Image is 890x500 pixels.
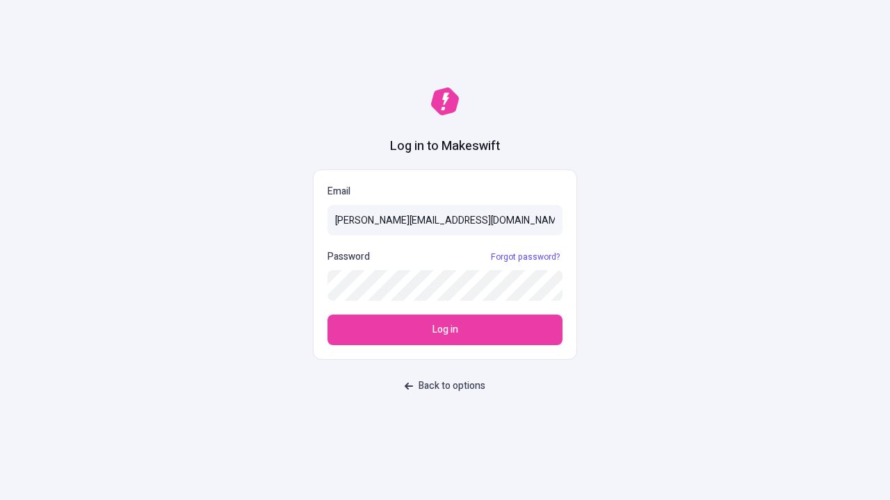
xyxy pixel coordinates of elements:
[327,249,370,265] p: Password
[327,315,563,345] button: Log in
[419,378,485,394] span: Back to options
[390,137,500,156] h1: Log in to Makeswift
[488,251,563,262] a: Forgot password?
[327,184,563,199] p: Email
[327,205,563,235] input: Email
[396,374,494,399] button: Back to options
[432,322,458,337] span: Log in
